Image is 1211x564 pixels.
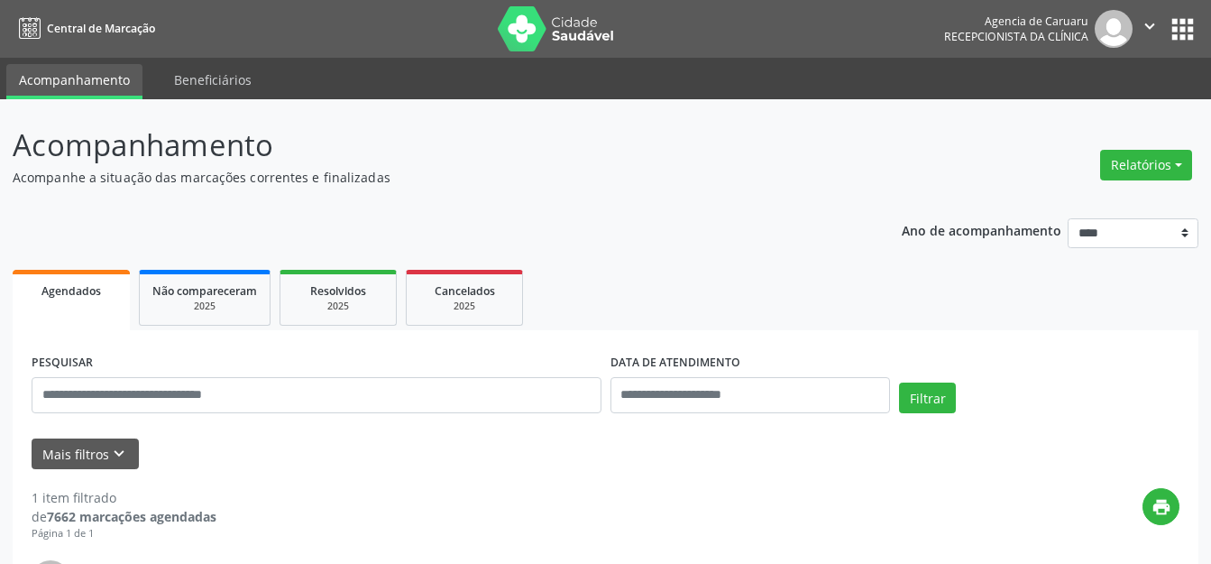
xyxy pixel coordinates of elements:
p: Acompanhe a situação das marcações correntes e finalizadas [13,168,843,187]
div: Página 1 de 1 [32,526,216,541]
a: Central de Marcação [13,14,155,43]
div: 2025 [293,300,383,313]
button: print [1142,488,1179,525]
div: Agencia de Caruaru [944,14,1088,29]
span: Agendados [41,283,101,299]
span: Cancelados [435,283,495,299]
button: apps [1167,14,1198,45]
img: img [1095,10,1133,48]
p: Acompanhamento [13,123,843,168]
div: 1 item filtrado [32,488,216,507]
span: Resolvidos [310,283,366,299]
button: Relatórios [1100,150,1192,180]
button: Mais filtroskeyboard_arrow_down [32,439,139,470]
i: print [1151,497,1171,517]
p: Ano de acompanhamento [902,218,1061,241]
span: Não compareceram [152,283,257,299]
div: de [32,507,216,526]
span: Recepcionista da clínica [944,29,1088,44]
button:  [1133,10,1167,48]
i: keyboard_arrow_down [109,444,129,464]
a: Acompanhamento [6,64,142,99]
span: Central de Marcação [47,21,155,36]
div: 2025 [419,300,509,313]
i:  [1140,16,1160,36]
button: Filtrar [899,383,956,413]
label: DATA DE ATENDIMENTO [610,349,740,377]
strong: 7662 marcações agendadas [47,508,216,525]
label: PESQUISAR [32,349,93,377]
a: Beneficiários [161,64,264,96]
div: 2025 [152,300,257,313]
